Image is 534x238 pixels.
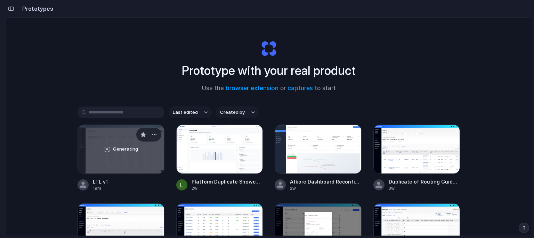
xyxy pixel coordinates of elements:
[192,185,263,192] div: 2w
[275,125,362,192] a: Atkore Dashboard Reconfiguration and Layout OverviewAtkore Dashboard Reconfiguration and Layout O...
[78,125,164,192] a: LTL v1GeneratingLTL v119m
[290,185,362,192] div: 2w
[19,5,53,13] h2: Prototypes
[93,178,164,185] span: LTL v1
[176,125,263,192] a: Platform Duplicate ShowcasePlatform Duplicate Showcase2w
[389,178,460,185] span: Duplicate of Routing Guide v3
[389,185,460,192] div: 3w
[216,107,259,118] button: Created by
[288,85,313,92] a: captures
[220,109,245,116] span: Created by
[182,61,356,80] h1: Prototype with your real product
[93,185,164,192] div: 19m
[113,146,138,153] span: Generating
[173,109,198,116] span: Last edited
[202,84,336,93] span: Use the or to start
[373,125,460,192] a: Duplicate of Routing Guide v3Duplicate of Routing Guide v33w
[192,178,263,185] span: Platform Duplicate Showcase
[290,178,362,185] span: Atkore Dashboard Reconfiguration and Layout Overview
[169,107,212,118] button: Last edited
[226,85,278,92] a: browser extension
